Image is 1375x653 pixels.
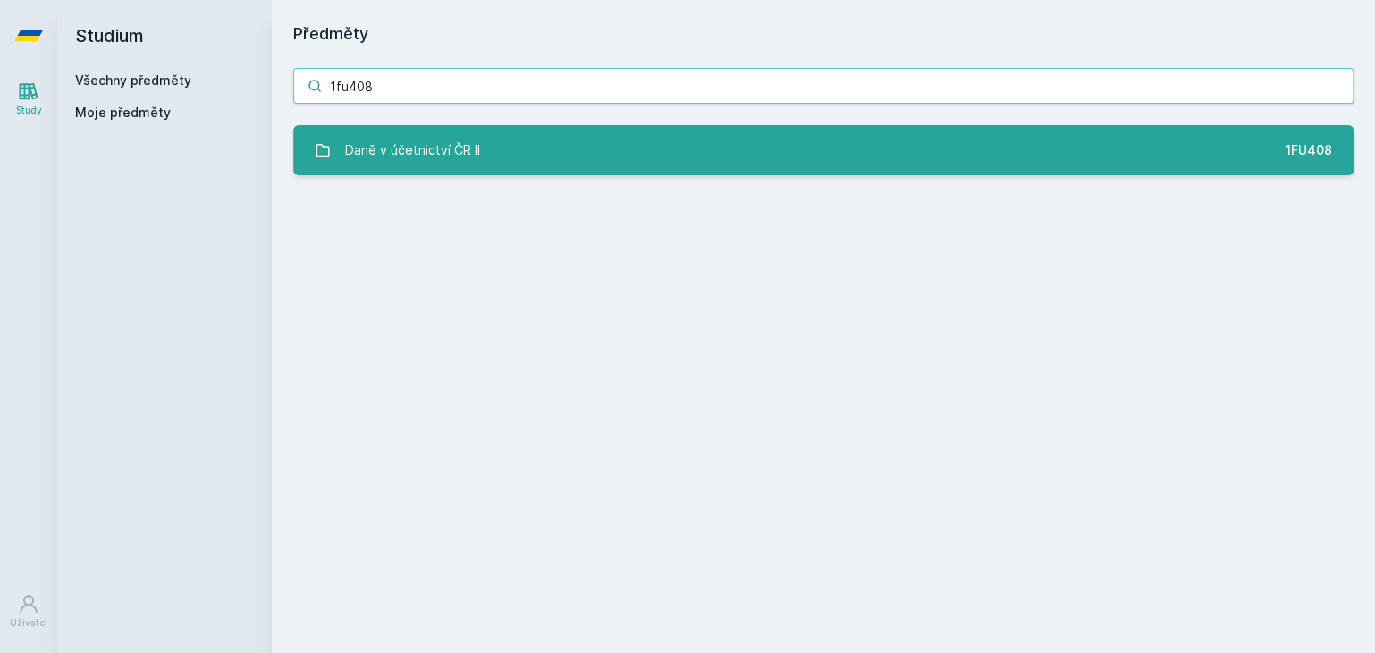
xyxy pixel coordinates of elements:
[4,584,54,639] a: Uživatel
[75,72,191,88] a: Všechny předměty
[1286,141,1332,159] div: 1FU408
[345,132,480,168] div: Daně v účetnictví ČR II
[4,72,54,126] a: Study
[16,104,42,117] div: Study
[75,104,171,122] span: Moje předměty
[10,616,47,630] div: Uživatel
[293,125,1354,175] a: Daně v účetnictví ČR II 1FU408
[293,68,1354,104] input: Název nebo ident předmětu…
[293,21,1354,47] h1: Předměty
